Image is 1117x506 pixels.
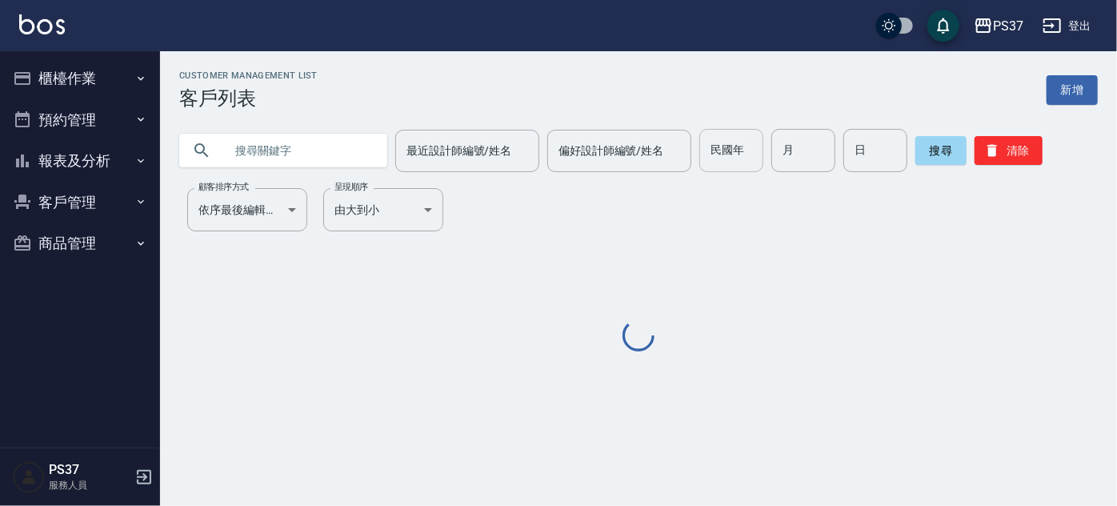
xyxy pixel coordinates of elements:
[323,188,443,231] div: 由大到小
[6,223,154,264] button: 商品管理
[1036,11,1098,41] button: 登出
[49,478,130,492] p: 服務人員
[6,99,154,141] button: 預約管理
[915,136,967,165] button: 搜尋
[6,58,154,99] button: 櫃檯作業
[13,461,45,493] img: Person
[49,462,130,478] h5: PS37
[334,181,368,193] label: 呈現順序
[993,16,1023,36] div: PS37
[187,188,307,231] div: 依序最後編輯時間
[19,14,65,34] img: Logo
[6,140,154,182] button: 報表及分析
[927,10,959,42] button: save
[224,129,374,172] input: 搜尋關鍵字
[179,87,318,110] h3: 客戶列表
[6,182,154,223] button: 客戶管理
[967,10,1030,42] button: PS37
[975,136,1043,165] button: 清除
[1047,75,1098,105] a: 新增
[179,70,318,81] h2: Customer Management List
[198,181,249,193] label: 顧客排序方式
